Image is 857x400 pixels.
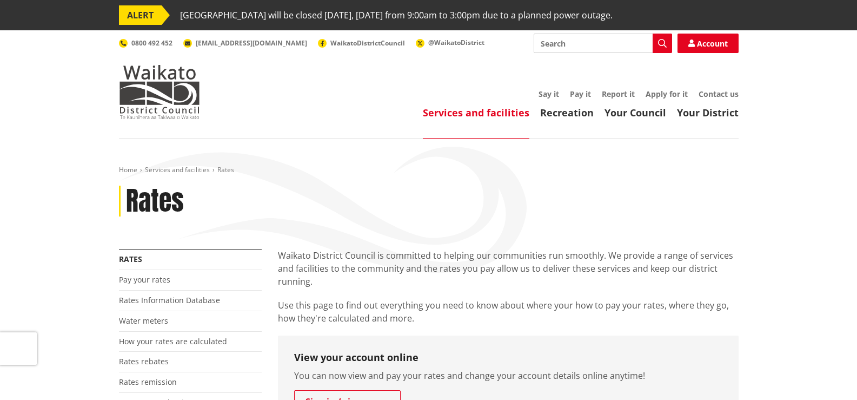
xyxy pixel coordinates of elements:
a: Say it [539,89,559,99]
a: Home [119,165,137,174]
a: [EMAIL_ADDRESS][DOMAIN_NAME] [183,38,307,48]
a: Your District [677,106,739,119]
p: You can now view and pay your rates and change your account details online anytime! [294,369,722,382]
a: Rates Information Database [119,295,220,305]
span: Rates [217,165,234,174]
a: Rates remission [119,377,177,387]
a: @WaikatoDistrict [416,38,484,47]
h1: Rates [126,186,184,217]
span: 0800 492 452 [131,38,172,48]
a: Pay it [570,89,591,99]
span: [EMAIL_ADDRESS][DOMAIN_NAME] [196,38,307,48]
a: Services and facilities [145,165,210,174]
a: Rates [119,254,142,264]
a: How your rates are calculated [119,336,227,346]
a: Contact us [699,89,739,99]
a: 0800 492 452 [119,38,172,48]
a: Services and facilities [423,106,529,119]
a: Account [677,34,739,53]
nav: breadcrumb [119,166,739,175]
input: Search input [534,34,672,53]
a: Your Council [604,106,666,119]
p: Use this page to find out everything you need to know about where your how to pay your rates, whe... [278,299,739,325]
a: Apply for it [646,89,688,99]
a: Report it [602,89,635,99]
img: Waikato District Council - Te Kaunihera aa Takiwaa o Waikato [119,65,200,119]
a: Water meters [119,316,168,326]
a: Pay your rates [119,274,170,285]
h3: View your account online [294,352,722,364]
p: Waikato District Council is committed to helping our communities run smoothly. We provide a range... [278,249,739,288]
span: WaikatoDistrictCouncil [330,38,405,48]
span: @WaikatoDistrict [428,38,484,47]
a: Recreation [540,106,594,119]
a: Rates rebates [119,356,169,366]
span: [GEOGRAPHIC_DATA] will be closed [DATE], [DATE] from 9:00am to 3:00pm due to a planned power outage. [180,5,613,25]
a: WaikatoDistrictCouncil [318,38,405,48]
span: ALERT [119,5,162,25]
